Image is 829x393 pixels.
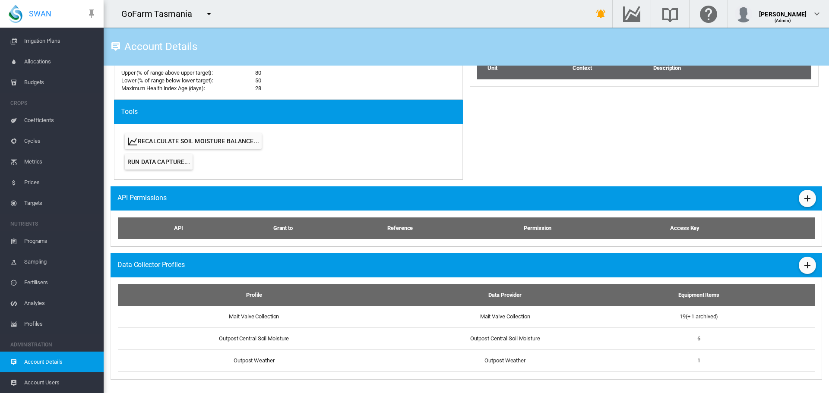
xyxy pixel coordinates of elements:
div: Lower (% of range below lower target): [121,77,255,85]
td: Outpost Central Soil Moisture [118,327,383,349]
span: Sampling [24,252,97,272]
th: API [118,217,232,239]
span: Fertilisers [24,272,97,293]
span: Irrigation Plans [24,31,97,51]
td: Outpost Weather [118,349,383,372]
td: 1 [627,349,771,372]
span: Data Collector Profiles [117,260,185,270]
td: Outpost Weather [383,349,627,372]
th: Permission [466,217,609,239]
span: Prices [24,172,97,193]
th: Description [653,57,768,79]
div: GoFarm Tasmania [121,8,200,20]
span: NUTRIENTS [10,217,97,231]
span: Profiles [24,314,97,334]
span: Targets [24,193,97,214]
button: Add Data Collector [799,257,816,274]
th: Data Provider [383,284,627,306]
img: SWAN-Landscape-Logo-Colour-drop.png [9,5,22,23]
td: 6 [627,327,771,349]
md-icon: Click here for help [698,9,719,19]
div: Account Details [121,44,197,50]
span: Coefficients [24,110,97,131]
div: Tools [121,107,463,116]
button: Run Data Capture... [125,154,193,170]
tr: Outpost Central Soil Moisture Outpost Central Soil Moisture 6 [118,327,815,349]
md-icon: icon-menu-down [204,9,214,19]
th: Context [572,57,653,79]
button: icon-bell-ring [592,5,610,22]
th: Reference [334,217,466,239]
tr: Mait Valve Collection Mait Valve Collection 19(+ 1 archived) [118,306,815,327]
span: Run Data Capture... [127,158,190,165]
span: Account Details [24,352,97,372]
span: API Permissions [117,193,167,203]
md-icon: icon-plus [802,193,813,204]
span: CROPS [10,96,97,110]
td: Mait Valve Collection [383,306,627,327]
span: Budgets [24,72,97,93]
img: profile.jpg [735,5,752,22]
th: Grant to [232,217,334,239]
md-icon: icon-chevron-down [812,9,822,19]
span: ADMINISTRATION [10,338,97,352]
md-icon: Search the knowledge base [660,9,680,19]
span: SWAN [29,8,51,19]
td: Outpost Central Soil Moisture [383,327,627,349]
span: (Admin) [775,18,791,23]
tr: Outpost Weather Outpost Weather 1 [118,349,815,372]
th: Unit [477,57,572,79]
th: Profile [118,284,383,306]
td: Mait Valve Collection [118,306,383,327]
div: Maximum Health Index Age (days): [121,85,255,92]
div: [PERSON_NAME] [759,6,807,15]
div: 80 [255,69,261,77]
span: Allocations [24,51,97,72]
td: 19 [627,306,771,327]
md-icon: icon-plus [802,260,813,270]
button: Recalculate Soil Moisture Balance [125,133,262,149]
md-icon: icon-chart-line [127,136,138,147]
md-icon: icon-bell-ring [596,9,606,19]
div: 50 [255,77,261,85]
span: Account Users [24,372,97,393]
div: 28 [255,85,261,92]
th: Equipment Items [627,284,771,306]
span: Cycles [24,131,97,151]
span: (+ 1 archived) [686,313,718,320]
button: icon-menu-down [200,5,218,22]
span: Analytes [24,293,97,314]
span: Programs [24,231,97,252]
md-icon: Go to the Data Hub [621,9,642,19]
md-icon: icon-pin [86,9,97,19]
button: Add New Api [799,190,816,207]
div: Upper (% of range above upper target): [121,69,255,77]
span: Metrics [24,151,97,172]
th: Access Key [609,217,761,239]
md-icon: icon-tooltip-text [111,41,121,52]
